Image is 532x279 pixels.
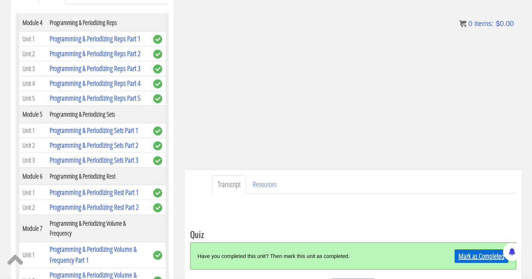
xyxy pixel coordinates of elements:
[190,229,516,239] h3: Quiz
[50,155,138,165] a: Programming & Periodizing Sets Part 3
[18,91,46,106] td: Unit 5
[18,61,46,76] td: Unit 3
[50,34,141,43] a: Programming & Periodizing Reps Part 1
[468,20,472,28] span: 0
[459,20,466,27] img: icon11.png
[459,20,514,28] a: 0 items: $0.00
[18,185,46,200] td: Unit 1
[153,64,162,74] span: complete
[18,46,46,61] td: Unit 2
[46,106,150,123] th: Programming & Periodizing Sets
[153,156,162,165] span: complete
[46,14,150,32] th: Programming & Periodizing Reps
[153,50,162,59] span: complete
[153,251,162,260] span: complete
[153,35,162,44] span: complete
[50,125,138,135] a: Programming & Periodizing Sets Part 1
[50,187,139,197] a: Programming & Periodizing Rest Part 1
[50,49,141,58] a: Programming & Periodizing Reps Part 2
[50,63,141,73] a: Programming & Periodizing Reps Part 3
[496,20,514,28] bdi: 0.00
[153,141,162,150] span: complete
[18,168,46,185] th: Module 6
[50,244,137,265] a: Programming & Periodizing Volume & Frequency Part 1
[18,106,46,123] th: Module 5
[18,215,46,242] th: Module 7
[18,138,46,153] td: Unit 2
[50,93,141,103] a: Programming & Periodizing Reps Part 5
[18,32,46,46] td: Unit 1
[18,14,46,32] th: Module 4
[212,175,246,194] a: Transcript
[50,140,138,150] a: Programming & Periodizing Sets Part 2
[454,249,508,263] a: Mark as Completed
[474,20,494,28] span: items:
[153,79,162,88] span: complete
[198,248,427,264] div: Have you completed this unit? Then mark this unit as completed.
[50,78,141,88] a: Programming & Periodizing Reps Part 4
[153,188,162,197] span: complete
[46,215,150,242] th: Programming & Periodizing Volume & Frequency
[18,76,46,91] td: Unit 4
[153,203,162,212] span: complete
[247,175,282,194] a: Resources
[153,126,162,136] span: complete
[18,242,46,268] td: Unit 1
[46,168,150,185] th: Programming & Periodizing Rest
[18,123,46,138] td: Unit 1
[18,153,46,168] td: Unit 3
[50,202,139,212] a: Programming & Periodizing Rest Part 2
[153,94,162,103] span: complete
[496,20,500,28] span: $
[18,200,46,215] td: Unit 2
